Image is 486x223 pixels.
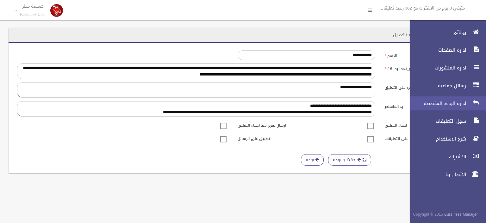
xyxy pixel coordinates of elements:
header: اداره الردود المخصصه / تعديل [385,29,457,41]
a: اداره المنشورات [405,61,486,75]
span: اداره الصفحات [405,47,468,53]
a: بياناتى [405,25,486,39]
label: تطبيق على الرسائل [233,133,306,142]
label: رد الماسنجر [380,101,453,110]
span: اداره المنشورات [405,65,468,71]
span: سجل التعليقات [405,118,468,124]
a: شرح الاستخدام [405,132,486,146]
a: رسائل جماعيه [405,79,486,93]
span: اداره الردود المخصصه [405,100,468,107]
a: اداره الردود المخصصه [405,96,486,110]
a: سجل التعليقات [405,114,486,128]
span: شرح الاستخدام [405,136,468,142]
a: عوده [301,154,324,166]
small: Facebook User [20,12,46,17]
span: Copyright © 2015 [413,211,443,218]
label: تطبيق على التعليقات [380,133,453,142]
span: بياناتى [405,29,468,36]
label: ارسال تقرير بعد اخفاء التعليق [233,120,306,129]
span: رسائل جماعيه [405,82,468,89]
label: الاسم [380,50,453,59]
span: الاشتراك [405,154,468,160]
label: اخفاء التعليق [380,120,453,129]
a: الاتصال بنا [405,167,486,181]
span: الاتصال بنا [405,171,468,178]
a: اداره الصفحات [405,43,486,57]
a: الاشتراك [405,150,486,164]
button: حفظ وعوده [328,154,371,166]
label: كلمات البحث(بينهما رمز # ) [380,63,453,72]
strong: Bussiness Manager [444,211,478,218]
p: همسة مطر [20,4,46,9]
label: الرد على التعليق [380,82,453,91]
